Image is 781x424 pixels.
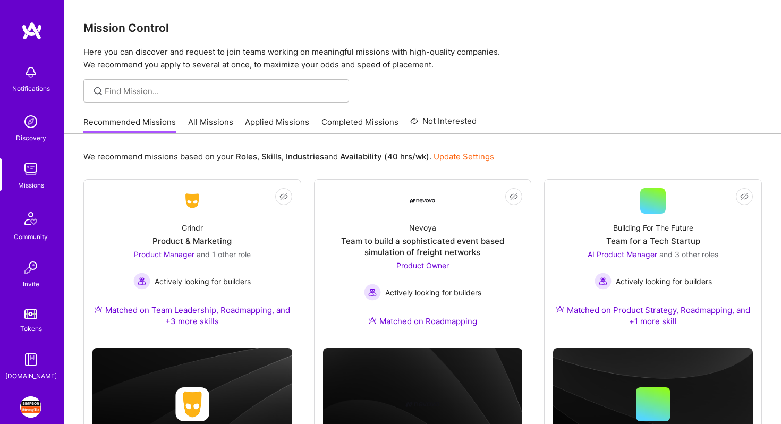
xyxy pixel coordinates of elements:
[410,199,435,203] img: Company Logo
[368,316,477,327] div: Matched on Roadmapping
[261,151,282,162] b: Skills
[152,235,232,247] div: Product & Marketing
[21,21,43,40] img: logo
[405,387,439,421] img: Company logo
[20,257,41,278] img: Invite
[606,235,700,247] div: Team for a Tech Startup
[197,250,251,259] span: and 1 other role
[510,192,518,201] i: icon EyeClosed
[175,387,209,421] img: Company logo
[180,191,205,210] img: Company Logo
[133,273,150,290] img: Actively looking for builders
[740,192,749,201] i: icon EyeClosed
[245,116,309,134] a: Applied Missions
[595,273,612,290] img: Actively looking for builders
[155,276,251,287] span: Actively looking for builders
[364,284,381,301] img: Actively looking for builders
[20,111,41,132] img: discovery
[105,86,341,97] input: Find Mission...
[14,231,48,242] div: Community
[556,305,564,313] img: Ateam Purple Icon
[94,305,103,313] img: Ateam Purple Icon
[385,287,481,298] span: Actively looking for builders
[323,188,523,340] a: Company LogoNevoyaTeam to build a sophisticated event based simulation of freight networksProduct...
[92,188,292,340] a: Company LogoGrindrProduct & MarketingProduct Manager and 1 other roleActively looking for builder...
[20,158,41,180] img: teamwork
[553,188,753,340] a: Building For The FutureTeam for a Tech StartupAI Product Manager and 3 other rolesActively lookin...
[588,250,657,259] span: AI Product Manager
[83,21,762,35] h3: Mission Control
[613,222,693,233] div: Building For The Future
[83,116,176,134] a: Recommended Missions
[23,278,39,290] div: Invite
[553,304,753,327] div: Matched on Product Strategy, Roadmapping, and +1 more skill
[18,206,44,231] img: Community
[83,151,494,162] p: We recommend missions based on your , , and .
[24,309,37,319] img: tokens
[659,250,718,259] span: and 3 other roles
[182,222,203,233] div: Grindr
[16,132,46,143] div: Discovery
[396,261,449,270] span: Product Owner
[368,316,377,325] img: Ateam Purple Icon
[5,370,57,381] div: [DOMAIN_NAME]
[92,85,104,97] i: icon SearchGrey
[20,396,41,418] img: Simpson Strong-Tie: General Design
[323,235,523,258] div: Team to build a sophisticated event based simulation of freight networks
[188,116,233,134] a: All Missions
[20,62,41,83] img: bell
[92,304,292,327] div: Matched on Team Leadership, Roadmapping, and +3 more skills
[18,180,44,191] div: Missions
[18,396,44,418] a: Simpson Strong-Tie: General Design
[83,46,762,71] p: Here you can discover and request to join teams working on meaningful missions with high-quality ...
[236,151,257,162] b: Roles
[279,192,288,201] i: icon EyeClosed
[20,349,41,370] img: guide book
[134,250,194,259] span: Product Manager
[286,151,324,162] b: Industries
[434,151,494,162] a: Update Settings
[409,222,436,233] div: Nevoya
[321,116,398,134] a: Completed Missions
[12,83,50,94] div: Notifications
[340,151,429,162] b: Availability (40 hrs/wk)
[410,115,477,134] a: Not Interested
[616,276,712,287] span: Actively looking for builders
[20,323,42,334] div: Tokens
